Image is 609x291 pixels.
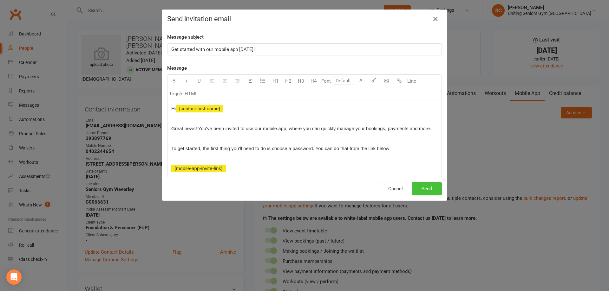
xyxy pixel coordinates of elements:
[6,269,22,285] div: Open Intercom Messenger
[171,106,176,111] span: Hi
[171,47,255,52] span: Get started with our mobile app [DATE]!
[167,33,204,41] label: Message subject
[198,78,201,84] span: U
[294,75,307,87] button: H3
[269,75,282,87] button: H1
[381,182,410,195] button: Cancel
[171,146,391,151] span: To get started, the first thing you'll need to do is choose a password. You can do that from the ...
[430,14,441,24] button: Close
[355,75,367,87] button: A
[167,87,199,100] button: Toggle HTML
[320,75,332,87] button: Font
[223,106,225,111] span: ,
[167,15,442,23] h4: Send invitation email
[167,64,187,72] label: Message
[405,75,418,87] button: Line
[282,75,294,87] button: H2
[171,126,431,131] span: Great news! You've been invited to use our mobile app, where you can quickly manage your bookings...
[193,75,206,87] button: U
[334,77,353,85] input: Default
[307,75,320,87] button: H4
[412,182,442,195] button: Send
